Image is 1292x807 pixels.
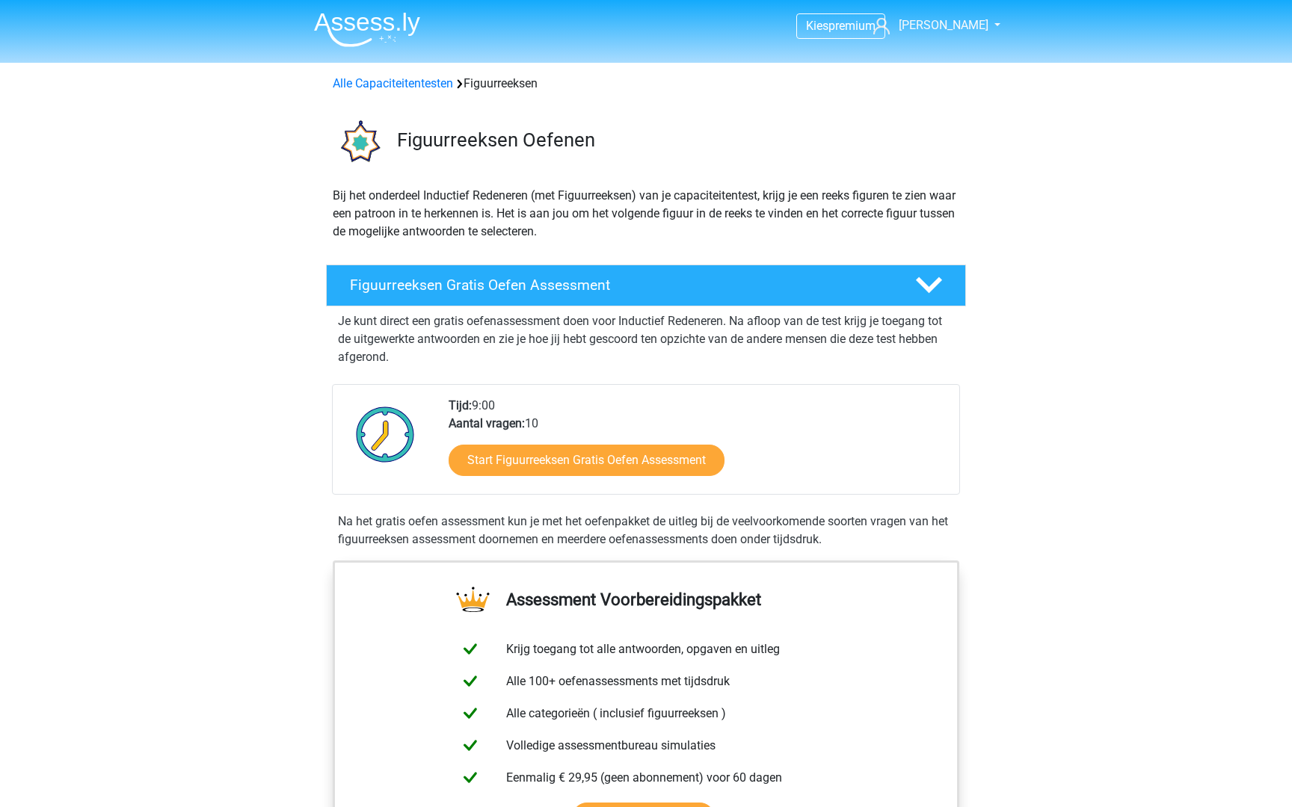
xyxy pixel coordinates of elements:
span: [PERSON_NAME] [899,18,988,32]
div: Na het gratis oefen assessment kun je met het oefenpakket de uitleg bij de veelvoorkomende soorte... [332,513,960,548]
img: figuurreeksen [327,111,390,174]
p: Je kunt direct een gratis oefenassessment doen voor Inductief Redeneren. Na afloop van de test kr... [338,312,954,366]
span: premium [828,19,876,33]
span: Kies [806,19,828,33]
img: Klok [348,397,423,471]
h3: Figuurreeksen Oefenen [397,129,954,152]
div: Figuurreeksen [327,75,965,93]
a: Start Figuurreeksen Gratis Oefen Assessment [449,445,725,476]
img: Assessly [314,12,420,47]
div: 9:00 10 [437,397,959,494]
h4: Figuurreeksen Gratis Oefen Assessment [350,276,891,294]
b: Tijd: [449,398,472,412]
p: Bij het onderdeel Inductief Redeneren (met Figuurreeksen) van je capaciteitentest, krijg je een r... [333,187,959,241]
b: Aantal vragen: [449,416,525,430]
a: Figuurreeksen Gratis Oefen Assessment [320,265,972,306]
a: Kiespremium [797,16,885,36]
a: Alle Capaciteitentesten [333,76,453,90]
a: [PERSON_NAME] [867,16,990,34]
